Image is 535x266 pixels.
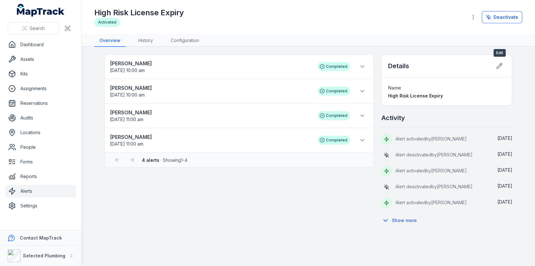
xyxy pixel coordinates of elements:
a: Overview [94,35,126,47]
a: Locations [5,126,76,139]
time: 31/07/2025, 12:52:15 pm [497,135,512,141]
time: 07/04/2025, 3:14:37 pm [497,167,512,173]
span: Alert activated by [PERSON_NAME] [395,136,467,141]
a: [PERSON_NAME][DATE] 11:00 am [110,133,311,147]
a: Dashboard [5,38,76,51]
a: Kits [5,68,76,80]
a: [PERSON_NAME][DATE] 11:00 am [110,109,311,123]
div: Completed [318,62,350,71]
span: [DATE] [497,199,512,205]
strong: Contact MapTrack [20,235,62,241]
span: Search [30,25,45,32]
button: Deactivate [482,11,522,23]
strong: [PERSON_NAME] [110,60,311,67]
a: Audits [5,111,76,124]
time: 03/03/2025, 11:00:00 am [110,117,143,122]
a: [PERSON_NAME][DATE] 10:00 am [110,84,311,98]
a: Configuration [166,35,204,47]
span: [DATE] [497,151,512,157]
span: [DATE] [497,167,512,173]
span: Name [388,85,401,90]
span: [DATE] 10:00 am [110,92,145,97]
span: [DATE] 10:00 am [110,68,145,73]
a: Forms [5,155,76,168]
span: [DATE] 11:00 am [110,141,143,147]
strong: [PERSON_NAME] [110,109,311,116]
strong: [PERSON_NAME] [110,84,311,92]
h1: High Risk License Expiry [94,8,184,18]
a: Reservations [5,97,76,110]
span: Alert activated by [PERSON_NAME] [395,200,467,205]
a: Assets [5,53,76,66]
time: 04/08/2025, 10:00:00 am [110,92,145,97]
time: 07/04/2025, 11:27:55 am [497,199,512,205]
span: [DATE] [497,135,512,141]
time: 07/04/2025, 3:14:09 pm [497,183,512,189]
span: Alert deactivated by [PERSON_NAME] [395,152,473,157]
time: 03/03/2025, 11:00:00 am [110,141,143,147]
strong: [PERSON_NAME] [110,133,311,141]
div: Activated [94,18,120,27]
button: Search [8,22,59,34]
a: History [133,35,158,47]
a: Settings [5,199,76,212]
span: Edit [494,49,506,57]
a: Assignments [5,82,76,95]
time: 31/07/2025, 12:51:54 pm [497,151,512,157]
span: Alert activated by [PERSON_NAME] [395,168,467,173]
time: 11/08/2025, 10:00:00 am [110,68,145,73]
h2: Activity [381,113,405,122]
div: Completed [318,87,350,96]
div: Completed [318,111,350,120]
span: · Showing 1 - 4 [142,157,187,163]
span: High Risk License Expiry [388,93,443,98]
h2: Details [388,61,409,70]
span: [DATE] [497,183,512,189]
button: Show more [381,214,421,227]
div: Completed [318,136,350,145]
a: [PERSON_NAME][DATE] 10:00 am [110,60,311,74]
span: Alert deactivated by [PERSON_NAME] [395,184,473,189]
span: [DATE] 11:00 am [110,117,143,122]
a: MapTrack [17,4,65,17]
a: People [5,141,76,154]
strong: Selected Plumbing [23,253,65,258]
strong: 4 alerts [142,157,159,163]
a: Alerts [5,185,76,198]
a: Reports [5,170,76,183]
